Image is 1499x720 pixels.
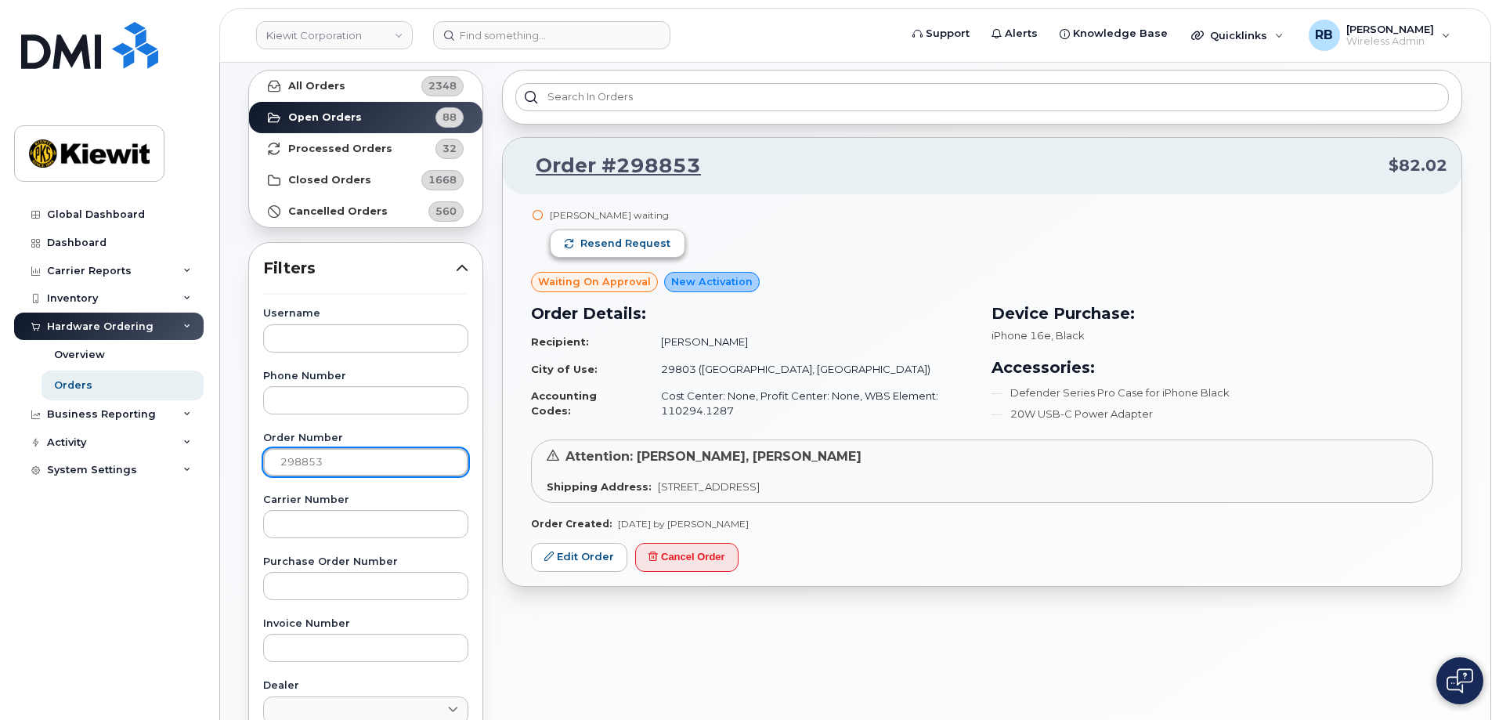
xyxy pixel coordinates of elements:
span: Attention: [PERSON_NAME], [PERSON_NAME] [565,449,861,464]
label: Dealer [263,681,468,691]
label: Purchase Order Number [263,557,468,567]
img: Open chat [1447,668,1473,693]
span: 2348 [428,78,457,93]
a: Processed Orders32 [249,133,482,165]
a: Open Orders88 [249,102,482,133]
strong: Cancelled Orders [288,205,388,218]
strong: Accounting Codes: [531,389,597,417]
label: Username [263,309,468,319]
a: Support [901,18,981,49]
li: 20W USB-C Power Adapter [992,407,1433,422]
strong: Recipient: [531,335,589,348]
a: Kiewit Corporation [256,21,413,49]
h3: Accessories: [992,356,1433,379]
strong: Closed Orders [288,174,371,186]
a: Cancelled Orders560 [249,196,482,227]
div: Quicklinks [1180,20,1295,51]
span: Resend request [580,237,670,251]
span: Quicklinks [1210,29,1267,42]
a: Edit Order [531,543,627,572]
td: [PERSON_NAME] [647,328,973,356]
span: [PERSON_NAME] [1346,23,1434,35]
a: Order #298853 [517,152,701,180]
h3: Device Purchase: [992,302,1433,325]
td: Cost Center: None, Profit Center: None, WBS Element: 110294.1287 [647,382,973,424]
label: Invoice Number [263,619,468,629]
button: Cancel Order [635,543,739,572]
strong: All Orders [288,80,345,92]
div: Renae Botello [1298,20,1461,51]
span: Support [926,26,970,42]
div: [PERSON_NAME] waiting [550,208,685,222]
label: Order Number [263,433,468,443]
span: Waiting On Approval [538,274,651,289]
li: Defender Series Pro Case for iPhone Black [992,385,1433,400]
strong: Open Orders [288,111,362,124]
a: Alerts [981,18,1049,49]
span: 88 [442,110,457,125]
input: Find something... [433,21,670,49]
span: 32 [442,141,457,156]
span: RB [1315,26,1333,45]
button: Resend request [550,230,685,258]
span: iPhone 16e [992,329,1051,342]
span: [DATE] by [PERSON_NAME] [618,518,749,530]
strong: Order Created: [531,518,612,530]
label: Phone Number [263,371,468,382]
span: $82.02 [1389,154,1447,177]
strong: City of Use: [531,363,598,375]
a: Closed Orders1668 [249,165,482,196]
span: Knowledge Base [1073,26,1168,42]
h3: Order Details: [531,302,973,325]
span: 1668 [428,172,457,187]
span: 560 [435,204,457,219]
strong: Processed Orders [288,143,392,155]
label: Carrier Number [263,495,468,505]
strong: Shipping Address: [547,480,652,493]
span: Filters [263,257,456,280]
a: Knowledge Base [1049,18,1179,49]
span: [STREET_ADDRESS] [658,480,760,493]
span: Alerts [1005,26,1038,42]
span: Wireless Admin [1346,35,1434,48]
a: All Orders2348 [249,71,482,102]
input: Search in orders [515,83,1449,111]
span: New Activation [671,274,753,289]
span: , Black [1051,329,1085,342]
td: 29803 ([GEOGRAPHIC_DATA], [GEOGRAPHIC_DATA]) [647,356,973,383]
